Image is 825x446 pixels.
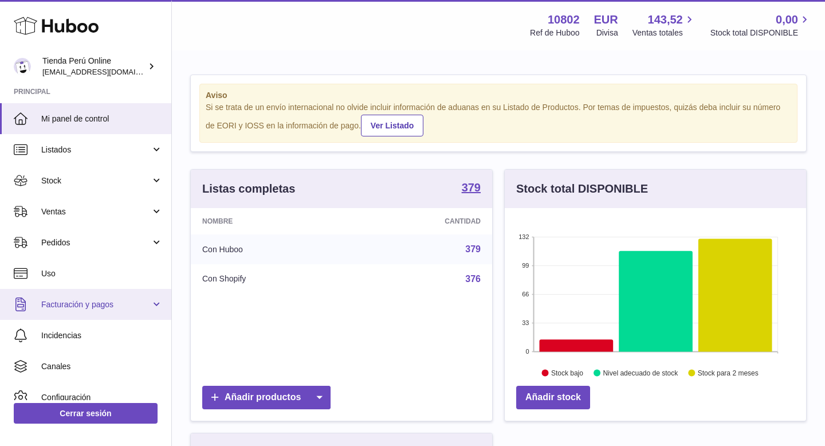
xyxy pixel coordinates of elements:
[14,58,31,75] img: contacto@tiendaperuonline.com
[516,181,648,197] h3: Stock total DISPONIBLE
[14,403,158,424] a: Cerrar sesión
[202,181,295,197] h3: Listas completas
[191,264,351,294] td: Con Shopify
[41,114,163,124] span: Mi panel de control
[594,12,618,28] strong: EUR
[522,291,529,298] text: 66
[632,12,696,38] a: 143,52 Ventas totales
[632,28,696,38] span: Ventas totales
[41,330,163,341] span: Incidencias
[41,361,163,372] span: Canales
[41,299,151,310] span: Facturación y pagos
[361,115,423,136] a: Ver Listado
[351,208,492,234] th: Cantidad
[191,234,351,264] td: Con Huboo
[525,348,529,355] text: 0
[548,12,580,28] strong: 10802
[202,386,331,409] a: Añadir productos
[206,90,791,101] strong: Aviso
[776,12,798,28] span: 0,00
[465,274,481,284] a: 376
[522,319,529,326] text: 33
[522,262,529,269] text: 99
[206,102,791,136] div: Si se trata de un envío internacional no olvide incluir información de aduanas en su Listado de P...
[698,369,759,377] text: Stock para 2 meses
[710,12,811,38] a: 0,00 Stock total DISPONIBLE
[41,237,151,248] span: Pedidos
[42,56,146,77] div: Tienda Perú Online
[465,244,481,254] a: 379
[551,369,583,377] text: Stock bajo
[710,28,811,38] span: Stock total DISPONIBLE
[41,144,151,155] span: Listados
[530,28,579,38] div: Ref de Huboo
[648,12,683,28] span: 143,52
[462,182,481,195] a: 379
[596,28,618,38] div: Divisa
[41,175,151,186] span: Stock
[191,208,351,234] th: Nombre
[462,182,481,193] strong: 379
[42,67,168,76] span: [EMAIL_ADDRESS][DOMAIN_NAME]
[603,369,678,377] text: Nivel adecuado de stock
[41,392,163,403] span: Configuración
[41,268,163,279] span: Uso
[516,386,590,409] a: Añadir stock
[518,233,529,240] text: 132
[41,206,151,217] span: Ventas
